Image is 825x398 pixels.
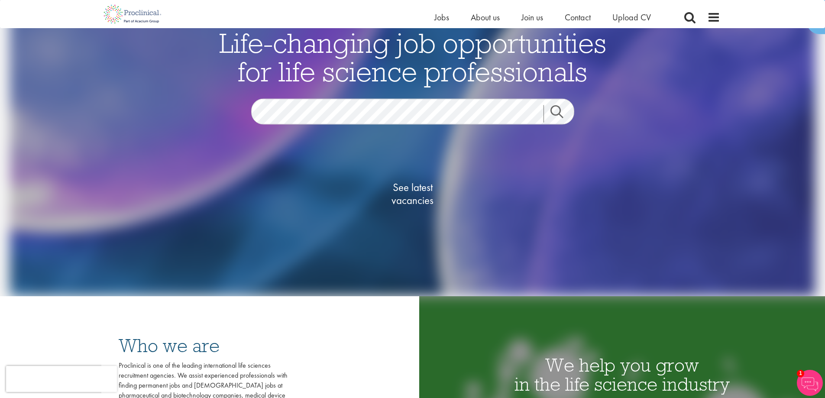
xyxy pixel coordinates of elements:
h3: Who we are [119,336,288,355]
span: Life-changing job opportunities for life science professionals [219,26,606,89]
span: See latest vacancies [369,181,456,207]
iframe: reCAPTCHA [6,366,117,392]
a: Jobs [434,12,449,23]
a: Contact [565,12,591,23]
span: 1 [797,370,804,377]
a: Job search submit button [544,105,581,123]
a: See latestvacancies [369,146,456,242]
a: Upload CV [612,12,651,23]
img: Chatbot [797,370,823,396]
a: About us [471,12,500,23]
a: Join us [521,12,543,23]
